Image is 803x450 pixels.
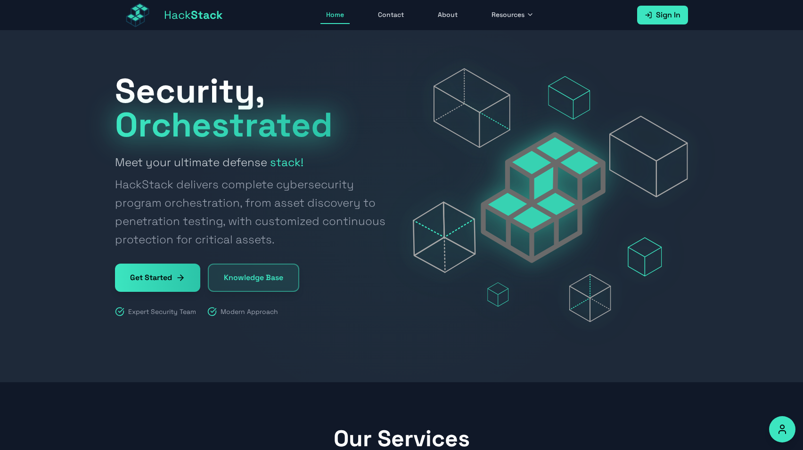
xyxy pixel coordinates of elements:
h2: Meet your ultimate defense [115,153,390,249]
h2: Our Services [115,427,688,450]
span: Stack [191,8,223,22]
span: Hack [164,8,223,23]
a: Get Started [115,264,200,292]
span: Resources [492,10,524,19]
div: Modern Approach [207,307,278,316]
span: HackStack delivers complete cybersecurity program orchestration, from asset discovery to penetrat... [115,175,390,249]
a: Sign In [637,6,688,24]
a: Home [320,6,350,24]
span: Sign In [656,9,680,21]
span: Orchestrated [115,103,333,146]
div: Expert Security Team [115,307,196,316]
h1: Security, [115,74,390,142]
strong: stack! [270,155,303,169]
button: Resources [486,6,540,24]
button: Accessibility Options [769,416,795,442]
a: Knowledge Base [208,264,299,292]
a: Contact [372,6,410,24]
a: About [432,6,463,24]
